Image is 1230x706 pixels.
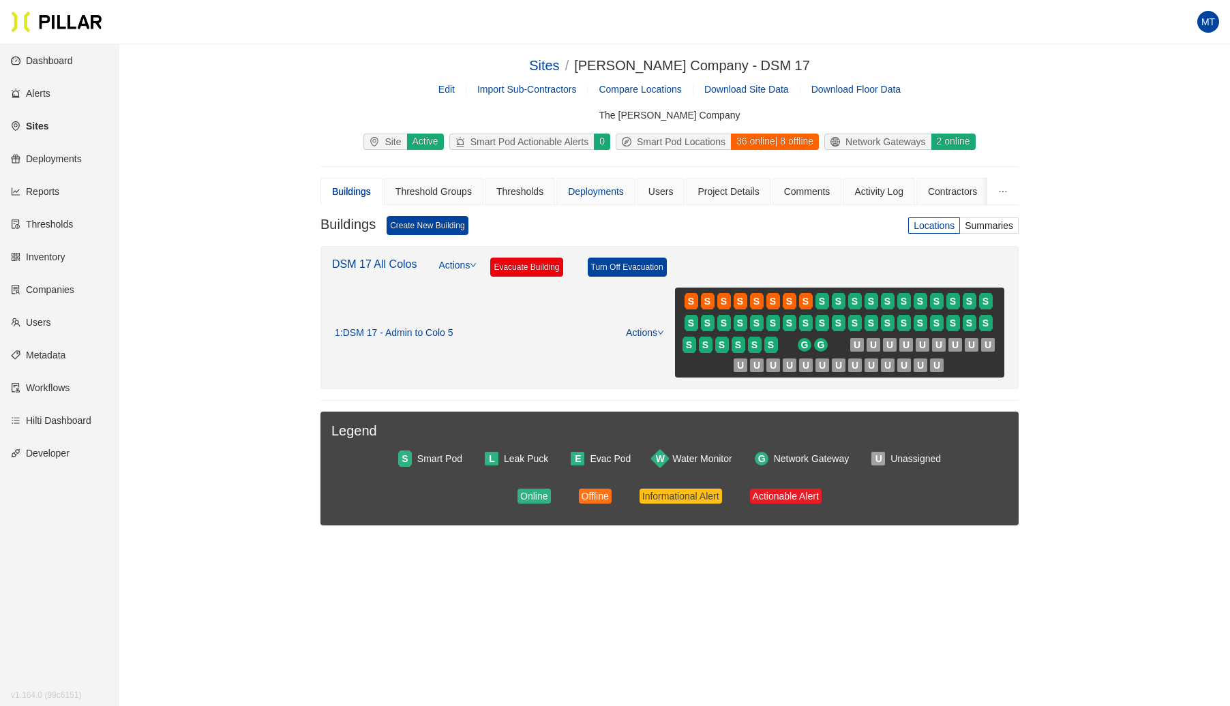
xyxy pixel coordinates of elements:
[751,337,757,352] span: S
[582,489,609,504] div: Offline
[886,337,893,352] span: U
[438,84,455,95] a: Edit
[704,84,789,95] span: Download Site Data
[819,316,825,331] span: S
[933,358,940,373] span: U
[852,294,858,309] span: S
[387,216,468,235] a: Create New Building
[656,451,665,466] span: W
[11,448,70,459] a: apiDeveloper
[11,121,48,132] a: environmentSites
[402,451,408,466] span: S
[489,451,495,466] span: L
[565,58,569,73] span: /
[11,55,73,66] a: dashboardDashboard
[11,186,59,197] a: line-chartReports
[737,358,744,373] span: U
[802,316,809,331] span: S
[406,134,444,150] div: Active
[11,153,82,164] a: giftDeployments
[786,316,792,331] span: S
[903,337,910,352] span: U
[770,316,776,331] span: S
[854,184,903,199] div: Activity Log
[784,184,830,199] div: Comments
[998,187,1008,196] span: ellipsis
[868,358,875,373] span: U
[417,451,462,466] div: Smart Pod
[950,316,956,331] span: S
[1201,11,1215,33] span: MT
[786,358,793,373] span: U
[648,184,674,199] div: Users
[786,294,792,309] span: S
[735,337,741,352] span: S
[770,294,776,309] span: S
[504,451,548,466] div: Leak Puck
[642,489,719,504] div: Informational Alert
[774,451,849,466] div: Network Gateway
[332,184,371,199] div: Buildings
[704,294,710,309] span: S
[395,184,472,199] div: Threshold Groups
[835,358,842,373] span: U
[672,451,732,466] div: Water Monitor
[801,337,809,352] span: G
[11,317,51,328] a: teamUsers
[985,337,991,352] span: U
[702,337,708,352] span: S
[721,294,727,309] span: S
[719,337,725,352] span: S
[737,294,743,309] span: S
[931,134,976,150] div: 2 online
[758,451,766,466] span: G
[901,294,907,309] span: S
[935,337,942,352] span: U
[966,294,972,309] span: S
[811,84,901,95] span: Download Floor Data
[686,337,692,352] span: S
[768,337,774,352] span: S
[753,358,760,373] span: U
[817,337,825,352] span: G
[11,11,102,33] img: Pillar Technologies
[320,108,1019,123] div: The [PERSON_NAME] Company
[593,134,610,150] div: 0
[852,358,858,373] span: U
[590,451,631,466] div: Evac Pod
[854,337,860,352] span: U
[616,134,731,149] div: Smart Pod Locations
[439,258,477,288] a: Actions
[626,327,664,338] a: Actions
[657,329,664,336] span: down
[875,451,882,466] span: U
[830,137,845,147] span: global
[450,134,595,149] div: Smart Pod Actionable Alerts
[928,184,977,199] div: Contractors
[697,184,759,199] div: Project Details
[917,294,923,309] span: S
[819,294,825,309] span: S
[770,358,777,373] span: U
[965,220,1013,231] span: Summaries
[320,216,376,235] h3: Buildings
[870,337,877,352] span: U
[933,294,940,309] span: S
[332,258,417,270] a: DSM 17 All Colos
[901,358,907,373] span: U
[11,415,91,426] a: barsHilti Dashboard
[688,294,694,309] span: S
[520,489,547,504] div: Online
[364,134,406,149] div: Site
[884,316,890,331] span: S
[11,284,74,295] a: solutionCompanies
[835,316,841,331] span: S
[11,350,65,360] a: tagMetadata
[890,451,941,466] div: Unassigned
[575,451,581,466] span: E
[966,316,972,331] span: S
[688,316,694,331] span: S
[11,251,65,262] a: qrcodeInventory
[599,84,681,95] a: Compare Locations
